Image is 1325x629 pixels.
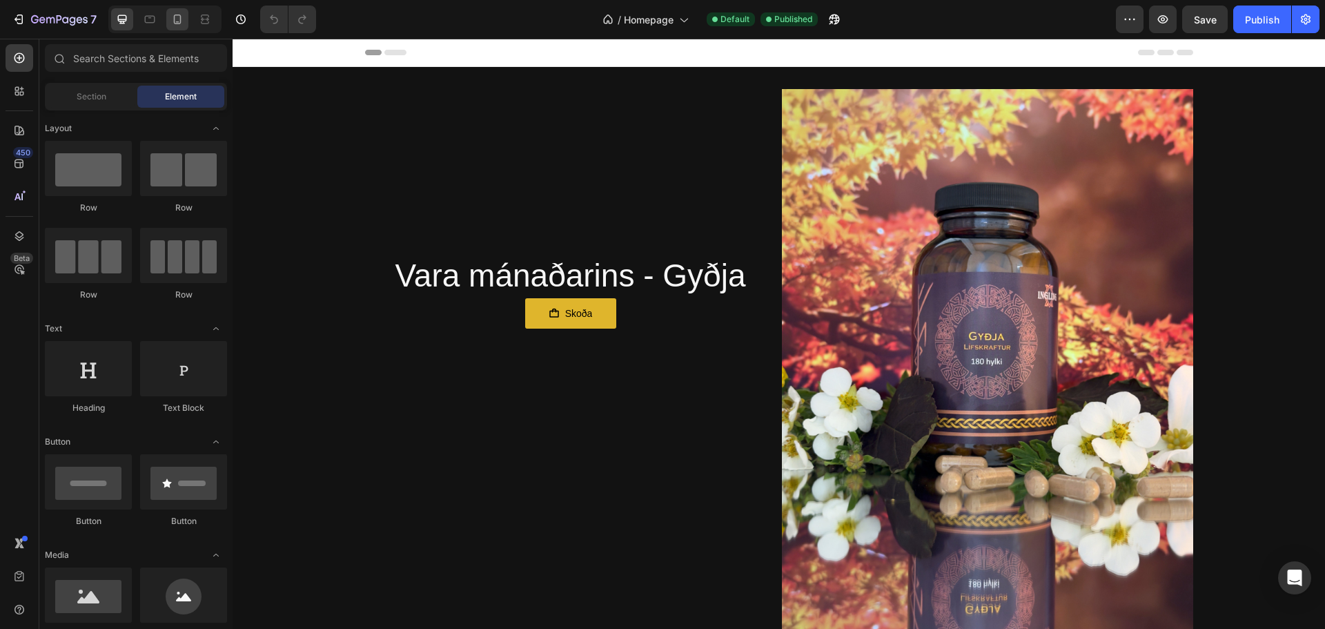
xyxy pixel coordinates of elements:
[1182,6,1228,33] button: Save
[165,90,197,103] span: Element
[13,147,33,158] div: 450
[624,12,674,27] span: Homepage
[205,117,227,139] span: Toggle open
[45,289,132,301] div: Row
[1194,14,1217,26] span: Save
[6,6,103,33] button: 7
[333,269,360,280] span: Skoða
[45,322,62,335] span: Text
[140,202,227,214] div: Row
[45,436,70,448] span: Button
[45,549,69,561] span: Media
[10,253,33,264] div: Beta
[45,402,132,414] div: Heading
[77,90,106,103] span: Section
[260,6,316,33] div: Undo/Redo
[720,13,749,26] span: Default
[1233,6,1291,33] button: Publish
[618,12,621,27] span: /
[45,515,132,528] div: Button
[140,402,227,414] div: Text Block
[549,50,961,599] img: gempages_516294145430520820-b6a4e3e9-aa49-4e42-ad7b-65bec190c882.jpg
[205,431,227,453] span: Toggle open
[293,260,384,290] a: Skoða
[90,11,97,28] p: 7
[774,13,812,26] span: Published
[45,44,227,72] input: Search Sections & Elements
[233,39,1325,629] iframe: Design area
[140,515,227,528] div: Button
[1245,12,1279,27] div: Publish
[140,289,227,301] div: Row
[45,122,72,135] span: Layout
[205,544,227,566] span: Toggle open
[45,202,132,214] div: Row
[1278,561,1311,594] div: Open Intercom Messenger
[205,318,227,340] span: Toggle open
